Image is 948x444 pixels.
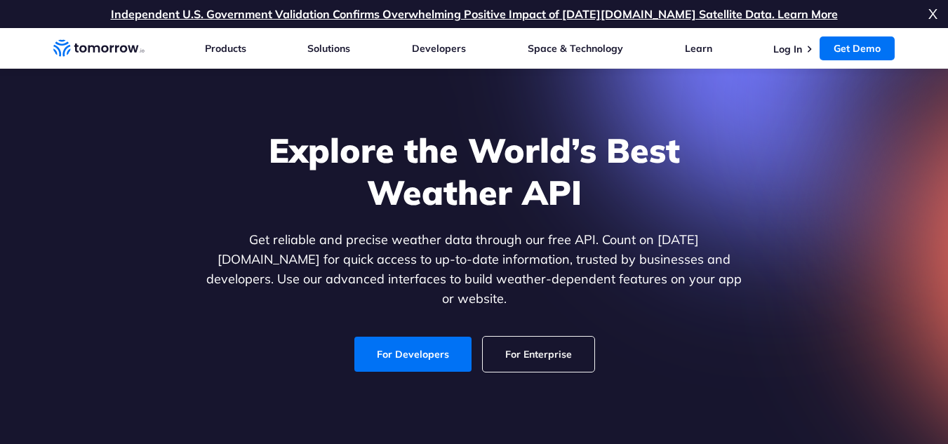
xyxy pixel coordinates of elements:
a: Learn [685,42,712,55]
h1: Explore the World’s Best Weather API [203,129,745,213]
a: For Developers [354,337,472,372]
a: Space & Technology [528,42,623,55]
a: For Enterprise [483,337,594,372]
p: Get reliable and precise weather data through our free API. Count on [DATE][DOMAIN_NAME] for quic... [203,230,745,309]
a: Developers [412,42,466,55]
a: Products [205,42,246,55]
a: Solutions [307,42,350,55]
a: Home link [53,38,145,59]
a: Get Demo [820,36,895,60]
a: Independent U.S. Government Validation Confirms Overwhelming Positive Impact of [DATE][DOMAIN_NAM... [111,7,838,21]
a: Log In [773,43,802,55]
